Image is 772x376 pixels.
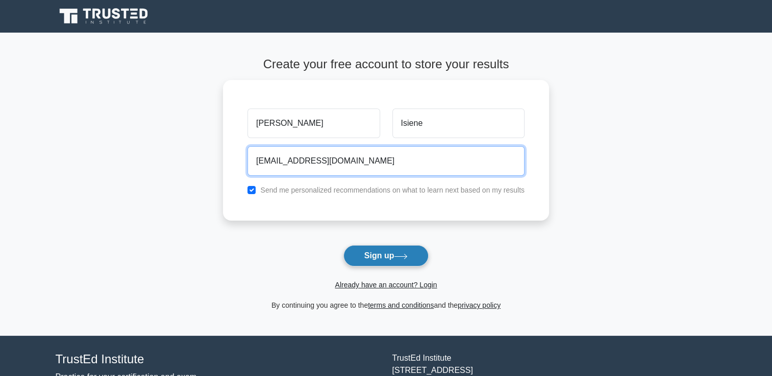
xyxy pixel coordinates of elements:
input: Last name [392,109,525,138]
label: Send me personalized recommendations on what to learn next based on my results [260,186,525,194]
button: Sign up [343,245,429,266]
input: First name [247,109,380,138]
div: By continuing you agree to the and the [217,299,555,311]
input: Email [247,146,525,176]
h4: TrustEd Institute [56,352,380,367]
h4: Create your free account to store your results [223,57,549,72]
a: Already have an account? Login [335,281,437,289]
a: privacy policy [458,301,501,309]
a: terms and conditions [368,301,434,309]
